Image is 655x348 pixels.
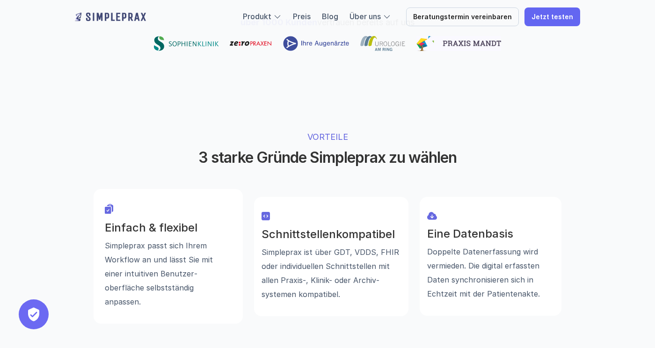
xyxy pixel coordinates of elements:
a: Über uns [349,12,381,21]
p: Simpleprax passt sich Ihrem Workflow an und lässt Sie mit einer intuitiven Benutzer­oberfläche se... [105,239,232,309]
h3: Schnittstellenkompatibel [262,228,401,241]
a: Blog [322,12,338,21]
a: Beratungstermin vereinbaren [406,7,519,26]
h2: 3 starke Gründe Simpleprax zu wählen [152,149,503,167]
p: Jetzt testen [531,13,573,21]
a: Preis [293,12,311,21]
h3: Einfach & flexibel [105,221,232,235]
a: Produkt [243,12,271,21]
p: Simpleprax ist über GDT, VDDS, FHIR oder individuellen Schnittstellen mit allen Praxis-, Klinik- ... [262,245,401,301]
p: Beratungstermin vereinbaren [413,13,512,21]
p: VORTEILE [182,130,474,143]
a: Jetzt testen [524,7,580,26]
h3: Eine Datenbasis [427,227,554,241]
p: Doppelte Datenerfassung wird vermieden. Die digital erfassten Daten synchronisieren sich in Echtz... [427,245,554,301]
